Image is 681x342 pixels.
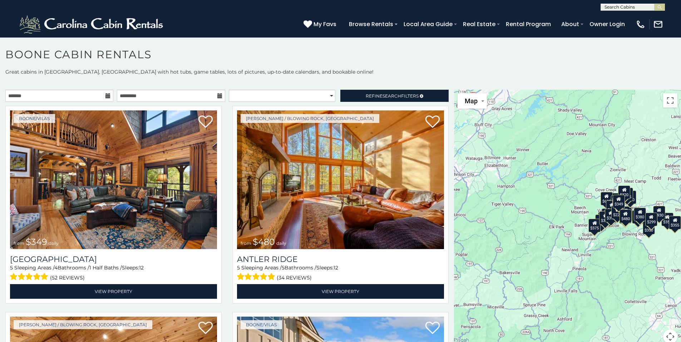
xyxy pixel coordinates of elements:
[10,254,217,264] h3: Diamond Creek Lodge
[619,210,631,223] div: $315
[366,93,419,99] span: Refine Filters
[558,18,583,30] a: About
[340,90,448,102] a: RefineSearchFilters
[334,264,338,271] span: 12
[277,273,312,282] span: (34 reviews)
[198,115,213,130] a: Add to favorites
[237,264,444,282] div: Sleeping Areas / Bathrooms / Sleeps:
[237,264,240,271] span: 5
[10,264,217,282] div: Sleeping Areas / Bathrooms / Sleeps:
[237,284,444,299] a: View Property
[237,110,444,249] img: Antler Ridge
[634,207,646,221] div: $380
[198,321,213,336] a: Add to favorites
[54,264,58,271] span: 4
[49,241,59,246] span: daily
[10,264,13,271] span: 5
[383,93,401,99] span: Search
[276,241,286,246] span: daily
[620,209,632,223] div: $480
[645,213,657,226] div: $299
[502,18,554,30] a: Rental Program
[237,110,444,249] a: Antler Ridge from $480 daily
[425,321,440,336] a: Add to favorites
[14,114,55,123] a: Boone/Vilas
[605,208,617,222] div: $395
[314,20,336,29] span: My Favs
[601,192,613,205] div: $635
[621,188,633,201] div: $255
[241,320,282,329] a: Boone/Vilas
[636,19,646,29] img: phone-regular-white.png
[400,18,456,30] a: Local Area Guide
[653,19,663,29] img: mail-regular-white.png
[613,195,625,208] div: $349
[599,211,612,224] div: $325
[653,205,665,219] div: $930
[14,241,24,246] span: from
[596,214,608,228] div: $330
[253,237,275,247] span: $480
[50,273,85,282] span: (52 reviews)
[458,93,487,109] button: Change map style
[618,185,631,199] div: $320
[425,115,440,130] a: Add to favorites
[10,110,217,249] img: Diamond Creek Lodge
[620,206,632,219] div: $395
[237,254,444,264] a: Antler Ridge
[465,97,478,105] span: Map
[661,212,673,226] div: $355
[241,114,379,123] a: [PERSON_NAME] / Blowing Rock, [GEOGRAPHIC_DATA]
[282,264,285,271] span: 5
[14,320,152,329] a: [PERSON_NAME] / Blowing Rock, [GEOGRAPHIC_DATA]
[612,205,624,219] div: $225
[643,220,655,234] div: $350
[459,18,499,30] a: Real Estate
[589,219,601,232] div: $375
[139,264,144,271] span: 12
[606,200,618,214] div: $410
[304,20,338,29] a: My Favs
[26,237,47,247] span: $349
[10,110,217,249] a: Diamond Creek Lodge from $349 daily
[586,18,628,30] a: Owner Login
[345,18,397,30] a: Browse Rentals
[625,190,637,204] div: $250
[10,254,217,264] a: [GEOGRAPHIC_DATA]
[611,193,623,207] div: $565
[10,284,217,299] a: View Property
[241,241,251,246] span: from
[89,264,122,271] span: 1 Half Baths /
[18,14,166,35] img: White-1-2.png
[663,93,677,108] button: Toggle fullscreen view
[632,210,645,223] div: $695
